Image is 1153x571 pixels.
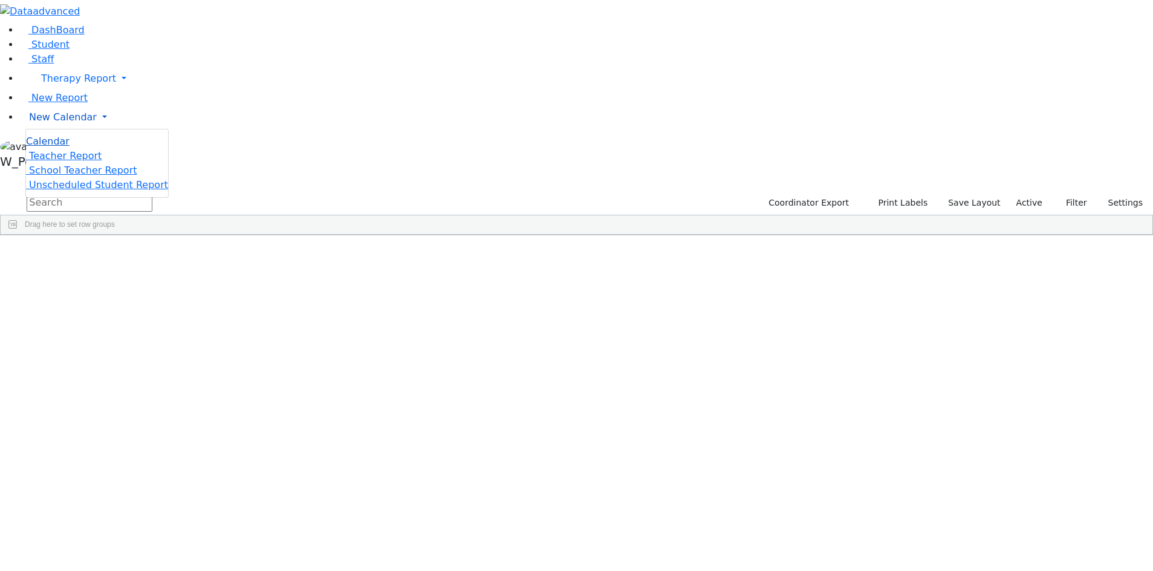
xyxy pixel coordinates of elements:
[26,165,137,176] a: School Teacher Report
[29,150,102,162] span: Teacher Report
[19,105,1153,129] a: New Calendar
[19,39,70,50] a: Student
[943,194,1005,212] button: Save Layout
[19,24,85,36] a: DashBoard
[41,73,116,84] span: Therapy Report
[29,165,137,176] span: School Teacher Report
[29,179,168,191] span: Unscheduled Student Report
[19,92,88,103] a: New Report
[31,39,70,50] span: Student
[1093,194,1148,212] button: Settings
[26,134,70,149] a: Calendar
[1050,194,1093,212] button: Filter
[19,67,1153,91] a: Therapy Report
[25,129,169,198] ul: Therapy Report
[26,150,102,162] a: Teacher Report
[27,194,152,212] input: Search
[31,53,54,65] span: Staff
[19,53,54,65] a: Staff
[31,92,88,103] span: New Report
[864,194,933,212] button: Print Labels
[26,135,70,147] span: Calendar
[25,220,115,229] span: Drag here to set row groups
[1011,194,1048,212] label: Active
[31,24,85,36] span: DashBoard
[29,111,97,123] span: New Calendar
[761,194,854,212] button: Coordinator Export
[26,179,168,191] a: Unscheduled Student Report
